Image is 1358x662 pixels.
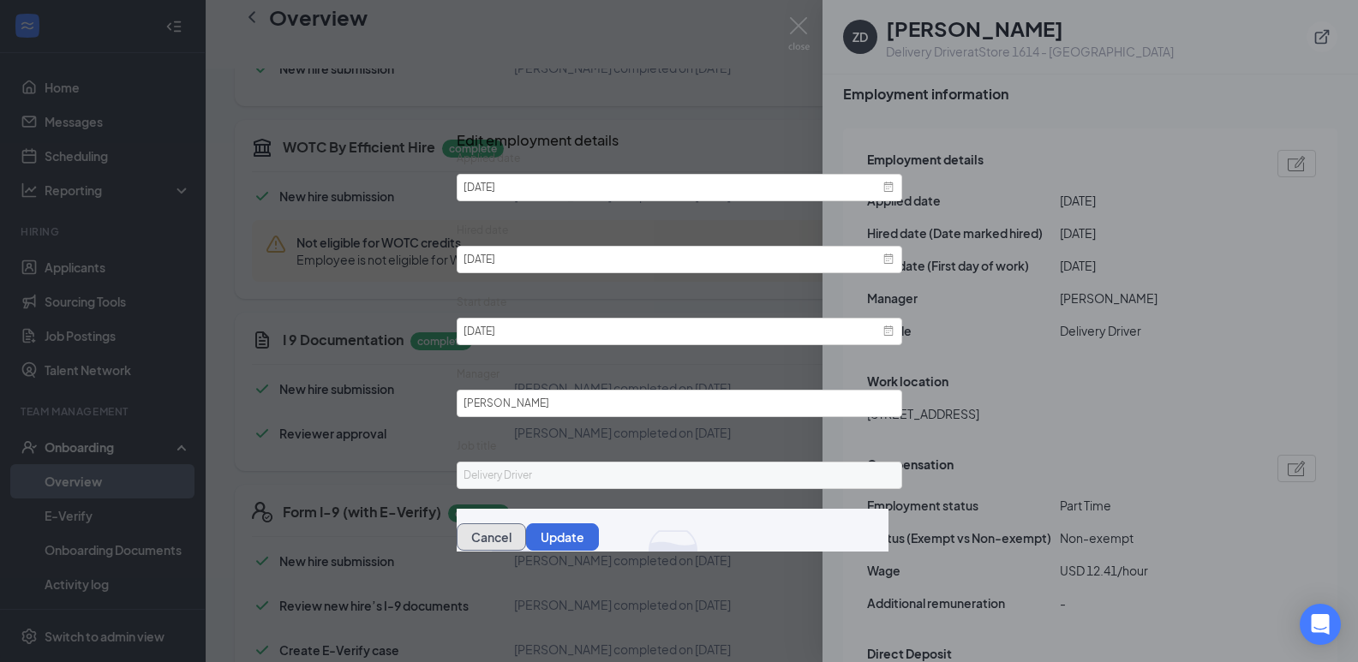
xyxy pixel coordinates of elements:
input: Manager [457,390,902,417]
input: Select date [457,246,902,273]
input: Job title [457,462,902,489]
label: Manager [457,367,500,380]
label: Applied date [457,152,520,164]
label: Start date [457,295,506,308]
label: Job title [457,439,496,452]
input: Select date [457,174,902,201]
button: Update [526,523,599,551]
div: Open Intercom Messenger [1300,604,1341,645]
button: Cancel [457,523,526,551]
label: Hired date [457,224,508,236]
h3: Edit employment details [457,129,619,152]
input: Select date [457,318,902,345]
